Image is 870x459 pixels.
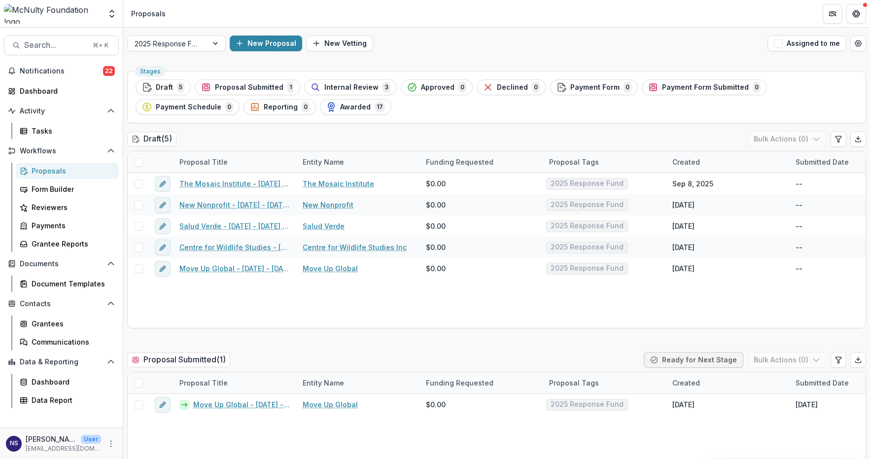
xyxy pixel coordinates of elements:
[747,352,827,368] button: Bulk Actions (0)
[4,63,119,79] button: Notifications22
[662,83,749,92] span: Payment Form Submitted
[20,67,103,75] span: Notifications
[426,178,446,189] span: $0.00
[174,151,297,173] div: Proposal Title
[672,242,695,252] div: [DATE]
[747,131,827,147] button: Bulk Actions (0)
[32,239,111,249] div: Grantee Reports
[624,82,631,93] span: 0
[16,181,119,197] a: Form Builder
[287,82,294,93] span: 1
[155,218,171,234] button: edit
[420,372,543,393] div: Funding Requested
[174,372,297,393] div: Proposal Title
[458,82,466,93] span: 0
[666,372,790,393] div: Created
[4,4,101,24] img: McNulty Foundation logo
[156,103,221,111] span: Payment Schedule
[477,79,546,95] button: Declined0
[666,151,790,173] div: Created
[426,263,446,274] span: $0.00
[16,374,119,390] a: Dashboard
[796,263,802,274] div: --
[570,83,620,92] span: Payment Form
[796,242,802,252] div: --
[644,352,743,368] button: Ready for Next Stage
[297,378,350,388] div: Entity Name
[10,440,18,447] div: Nina Sawhney
[303,221,345,231] a: Salud Verde
[383,82,390,93] span: 3
[532,82,540,93] span: 0
[32,184,111,194] div: Form Builder
[303,178,374,189] a: The Mosaic Institute
[26,434,77,444] p: [PERSON_NAME]
[156,83,173,92] span: Draft
[823,4,842,24] button: Partners
[32,337,111,347] div: Communications
[753,82,761,93] span: 0
[672,178,713,189] div: Sep 8, 2025
[426,221,446,231] span: $0.00
[543,372,666,393] div: Proposal Tags
[20,260,103,268] span: Documents
[4,103,119,119] button: Open Activity
[306,35,373,51] button: New Vetting
[497,83,528,92] span: Declined
[297,151,420,173] div: Entity Name
[543,151,666,173] div: Proposal Tags
[426,242,446,252] span: $0.00
[193,399,291,410] a: Move Up Global - [DATE] - [DATE] Response Fund
[131,8,166,19] div: Proposals
[796,200,802,210] div: --
[16,392,119,408] a: Data Report
[401,79,473,95] button: Approved0
[136,79,191,95] button: Draft5
[91,40,110,51] div: ⌘ + K
[136,99,240,115] button: Payment Schedule0
[320,99,391,115] button: Awarded17
[179,221,291,231] a: Salud Verde - [DATE] - [DATE] Response Fund
[32,377,111,387] div: Dashboard
[796,221,802,231] div: --
[426,200,446,210] span: $0.00
[16,199,119,215] a: Reviewers
[302,102,310,112] span: 0
[340,103,371,111] span: Awarded
[421,83,454,92] span: Approved
[790,157,855,167] div: Submitted Date
[16,276,119,292] a: Document Templates
[179,242,291,252] a: Centre for Wildlife Studies - [DATE] - [DATE] Response Fund
[4,296,119,312] button: Open Contacts
[846,4,866,24] button: Get Help
[16,334,119,350] a: Communications
[32,279,111,289] div: Document Templates
[303,399,358,410] a: Move Up Global
[831,352,846,368] button: Edit table settings
[850,352,866,368] button: Export table data
[225,102,233,112] span: 0
[155,197,171,213] button: edit
[303,200,353,210] a: New Nonprofit
[375,102,385,112] span: 17
[32,395,111,405] div: Data Report
[303,263,358,274] a: Move Up Global
[174,157,234,167] div: Proposal Title
[304,79,397,95] button: Internal Review3
[179,178,291,189] a: The Mosaic Institute - [DATE] - [DATE] Response Fund
[672,263,695,274] div: [DATE]
[105,4,119,24] button: Open entity switcher
[666,157,706,167] div: Created
[420,151,543,173] div: Funding Requested
[297,372,420,393] div: Entity Name
[81,435,101,444] p: User
[420,157,499,167] div: Funding Requested
[103,66,115,76] span: 22
[20,147,103,155] span: Workflows
[244,99,316,115] button: Reporting0
[20,300,103,308] span: Contacts
[155,176,171,192] button: edit
[4,35,119,55] button: Search...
